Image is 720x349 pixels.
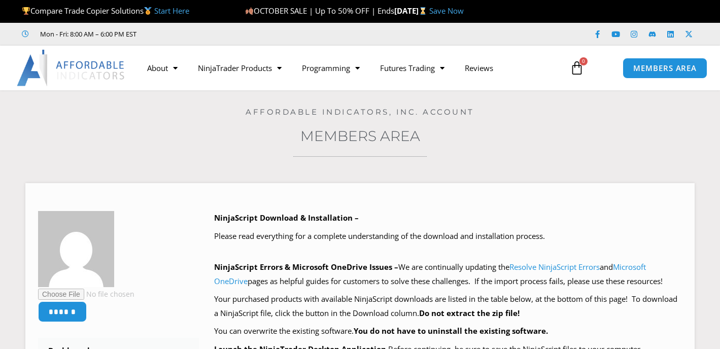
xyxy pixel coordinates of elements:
[623,58,707,79] a: MEMBERS AREA
[214,262,646,286] a: Microsoft OneDrive
[22,7,30,15] img: 🏆
[300,127,420,145] a: Members Area
[214,213,359,223] b: NinjaScript Download & Installation –
[419,7,427,15] img: ⌛
[38,211,114,287] img: 494e2667979a4f737ed8a0d305e8b1ea160bd24f2c86c6a959dee160d4c93514
[245,6,394,16] span: OCTOBER SALE | Up To 50% OFF | Ends
[214,229,682,243] p: Please read everything for a complete understanding of the download and installation process.
[214,262,398,272] b: NinjaScript Errors & Microsoft OneDrive Issues –
[370,56,455,80] a: Futures Trading
[17,50,126,86] img: LogoAI | Affordable Indicators – NinjaTrader
[214,260,682,289] p: We are continually updating the and pages as helpful guides for customers to solve these challeng...
[137,56,188,80] a: About
[509,262,600,272] a: Resolve NinjaScript Errors
[429,6,464,16] a: Save Now
[214,324,682,338] p: You can overwrite the existing software.
[555,53,599,83] a: 0
[246,7,253,15] img: 🍂
[137,56,562,80] nav: Menu
[246,107,474,117] a: Affordable Indicators, Inc. Account
[579,57,588,65] span: 0
[455,56,503,80] a: Reviews
[214,292,682,321] p: Your purchased products with available NinjaScript downloads are listed in the table below, at th...
[151,29,303,39] iframe: Customer reviews powered by Trustpilot
[154,6,189,16] a: Start Here
[38,28,136,40] span: Mon - Fri: 8:00 AM – 6:00 PM EST
[22,6,189,16] span: Compare Trade Copier Solutions
[292,56,370,80] a: Programming
[144,7,152,15] img: 🥇
[419,308,520,318] b: Do not extract the zip file!
[188,56,292,80] a: NinjaTrader Products
[394,6,429,16] strong: [DATE]
[633,64,697,72] span: MEMBERS AREA
[354,326,548,336] b: You do not have to uninstall the existing software.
